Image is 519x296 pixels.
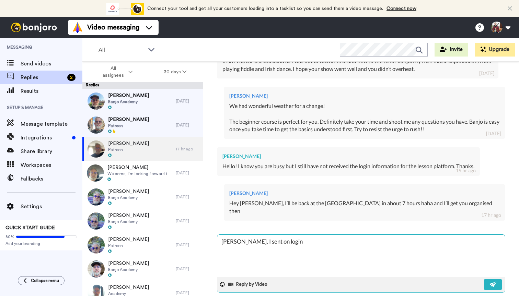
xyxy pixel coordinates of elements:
div: [PERSON_NAME] [229,190,500,197]
button: All assignees [84,62,148,82]
span: Message template [21,120,82,128]
span: Fallbacks [21,175,82,183]
button: Invite [435,43,468,57]
div: [DATE] [176,194,200,200]
span: Patreon [108,243,149,248]
div: [DATE] [176,266,200,272]
div: 17 hr ago [481,212,501,219]
span: Share library [21,147,82,156]
img: 07191468-041e-45a6-97cd-2665098727a1-thumb.jpg [87,164,104,182]
span: Connect your tool and get all your customers loading into a tasklist so you can send them a video... [147,6,383,11]
img: send-white.svg [489,282,497,287]
span: Patreon [108,123,149,128]
div: 19 hr ago [456,167,476,174]
span: [PERSON_NAME] [108,260,149,267]
a: [PERSON_NAME]Patreon[DATE] [82,233,203,257]
button: Reply by Video [228,279,269,289]
textarea: [PERSON_NAME], I sent on login [217,235,505,277]
img: cc25f59d-6d6e-442a-9f8d-bd619bcb2a03-thumb.jpg [88,188,105,206]
div: [DATE] [176,218,200,224]
span: [PERSON_NAME] [108,92,149,99]
img: af794b58-3508-408c-abc6-3066f0630766-thumb.jpg [88,140,105,158]
div: [DATE] [176,122,200,128]
span: QUICK START GUIDE [5,225,55,230]
span: Banjo Academy [108,267,149,272]
span: Integrations [21,134,69,142]
img: c34c5bd2-ab3c-4019-860a-d7b1f8ff31e4-thumb.jpg [88,116,105,134]
a: [PERSON_NAME]Patreon[DATE] [82,113,203,137]
span: [PERSON_NAME] [107,164,172,171]
a: [PERSON_NAME]Patreon17 hr ago [82,137,203,161]
a: Connect now [387,6,416,11]
span: [PERSON_NAME] [108,188,149,195]
div: [DATE] [486,130,501,137]
span: Workspaces [21,161,82,169]
img: 7816bf26-a8cc-4163-927c-1edd1f95ec42-thumb.jpg [88,260,105,277]
span: Patreon [108,147,149,152]
a: [PERSON_NAME]Banjo Academy[DATE] [82,209,203,233]
span: 80% [5,234,14,239]
span: Add your branding [5,241,77,246]
div: [DATE] [176,242,200,248]
img: 9e2e376d-9af6-4ca8-92cd-cb92010b3398-thumb.jpg [88,212,105,230]
img: 6c15daa2-4b23-4de5-ab31-ce2c971b183a-thumb.jpg [88,236,105,254]
a: [PERSON_NAME]Banjo Academy[DATE] [82,185,203,209]
span: All assignees [99,65,127,79]
div: Hello! I know you are busy but I still have not received the login information for the lesson pla... [222,162,474,170]
div: [DATE] [176,98,200,104]
span: Collapse menu [31,278,59,283]
span: Banjo Academy [108,99,149,104]
div: [PERSON_NAME] [222,153,474,160]
button: Collapse menu [18,276,65,285]
a: [PERSON_NAME]Banjo Academy[DATE] [82,257,203,281]
button: 30 days [148,66,202,78]
span: Banjo Academy [108,219,149,224]
span: Replies [21,73,65,82]
button: Upgrade [475,43,515,57]
div: We had wonderful weather for a change! The beginner course is perfect for you. Definitely take yo... [229,102,500,133]
a: [PERSON_NAME]Banjo Academy[DATE] [82,89,203,113]
div: [PERSON_NAME] [229,92,500,99]
span: All [99,46,145,54]
span: [PERSON_NAME] [108,236,149,243]
img: vm-color.svg [72,22,83,33]
span: Results [21,87,82,95]
span: [PERSON_NAME] [108,212,149,219]
span: [PERSON_NAME] [108,284,149,291]
span: Video messaging [87,23,139,32]
span: Send videos [21,60,82,68]
div: Hey [PERSON_NAME], I’ll be back at the [GEOGRAPHIC_DATA] in about 7 hours haha and I’ll get you o... [229,199,500,215]
div: 17 hr ago [176,146,200,152]
span: [PERSON_NAME] [108,116,149,123]
div: Replies [82,82,203,89]
img: dc1d8f91-3445-403d-922d-cee9e9bd1b65-thumb.jpg [88,92,105,110]
span: Welcome, I’m looking forward to working with you [107,171,172,176]
div: animation [106,3,144,15]
div: [DATE] [479,70,494,77]
span: Banjo Academy [108,195,149,200]
a: [PERSON_NAME]Welcome, I’m looking forward to working with you[DATE] [82,161,203,185]
span: Settings [21,202,82,211]
div: [DATE] [176,170,200,176]
div: 2 [67,74,76,81]
span: [PERSON_NAME] [108,140,149,147]
div: [DATE] [176,290,200,296]
img: bj-logo-header-white.svg [8,23,60,32]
